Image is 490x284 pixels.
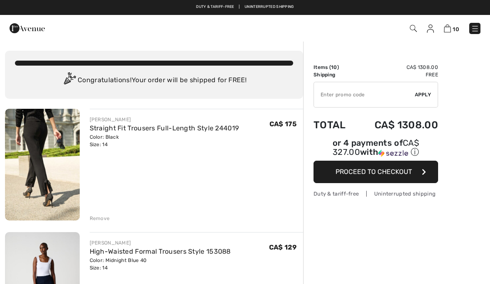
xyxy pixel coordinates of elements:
div: Duty & tariff-free | Uninterrupted shipping [314,190,438,198]
span: Proceed to Checkout [336,168,412,176]
td: Shipping [314,71,355,78]
img: Straight Fit Trousers Full-Length Style 244019 [5,109,80,220]
img: Shopping Bag [444,24,451,32]
input: Promo code [314,82,415,107]
a: High-Waisted Formal Trousers Style 153088 [90,247,231,255]
span: CA$ 175 [269,120,296,128]
div: Remove [90,215,110,222]
span: CA$ 327.00 [333,138,419,157]
div: [PERSON_NAME] [90,116,239,123]
div: Color: Black Size: 14 [90,133,239,148]
img: Search [410,25,417,32]
div: Congratulations! Your order will be shipped for FREE! [15,72,293,89]
button: Proceed to Checkout [314,161,438,183]
img: 1ère Avenue [10,20,45,37]
td: Total [314,111,355,139]
td: CA$ 1308.00 [355,64,438,71]
img: Menu [471,24,479,33]
img: Congratulation2.svg [61,72,78,89]
div: Color: Midnight Blue 40 Size: 14 [90,257,231,272]
img: My Info [427,24,434,33]
td: Free [355,71,438,78]
span: 10 [331,64,337,70]
span: CA$ 129 [269,243,296,251]
a: 1ère Avenue [10,24,45,32]
div: or 4 payments ofCA$ 327.00withSezzle Click to learn more about Sezzle [314,139,438,161]
div: [PERSON_NAME] [90,239,231,247]
a: 10 [444,23,459,33]
td: Items ( ) [314,64,355,71]
img: Sezzle [378,149,408,157]
a: Straight Fit Trousers Full-Length Style 244019 [90,124,239,132]
span: Apply [415,91,431,98]
span: 10 [453,26,459,32]
td: CA$ 1308.00 [355,111,438,139]
div: or 4 payments of with [314,139,438,158]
